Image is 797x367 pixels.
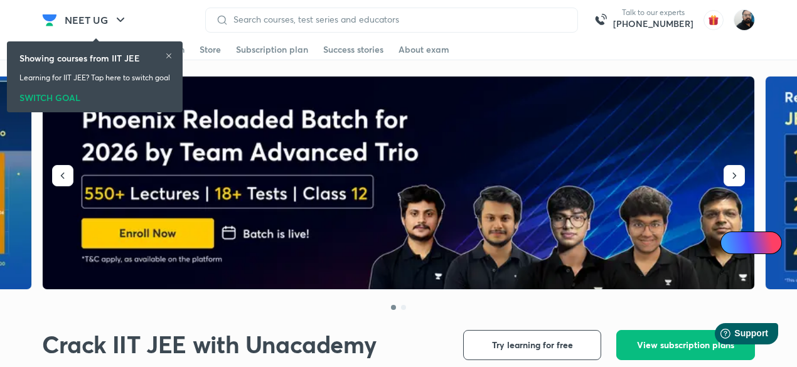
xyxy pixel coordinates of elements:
[398,40,449,60] a: About exam
[637,339,734,351] span: View subscription plans
[200,40,221,60] a: Store
[588,8,613,33] img: call-us
[19,51,140,65] h6: Showing courses from IIT JEE
[685,318,783,353] iframe: Help widget launcher
[720,231,782,254] a: Ai Doubts
[728,238,738,248] img: Icon
[463,330,601,360] button: Try learning for free
[236,40,308,60] a: Subscription plan
[613,8,693,18] p: Talk to our experts
[42,330,376,359] h1: Crack IIT JEE with Unacademy
[19,72,170,83] p: Learning for IIT JEE? Tap here to switch goal
[42,13,57,28] img: Company Logo
[398,43,449,56] div: About exam
[734,9,755,31] img: Sumit Kumar Agrawal
[613,18,693,30] a: [PHONE_NUMBER]
[19,88,170,102] div: SWITCH GOAL
[703,10,724,30] img: avatar
[323,43,383,56] div: Success stories
[57,8,136,33] button: NEET UG
[200,43,221,56] div: Store
[228,14,567,24] input: Search courses, test series and educators
[492,339,573,351] span: Try learning for free
[236,43,308,56] div: Subscription plan
[323,40,383,60] a: Success stories
[741,238,774,248] span: Ai Doubts
[616,330,755,360] button: View subscription plans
